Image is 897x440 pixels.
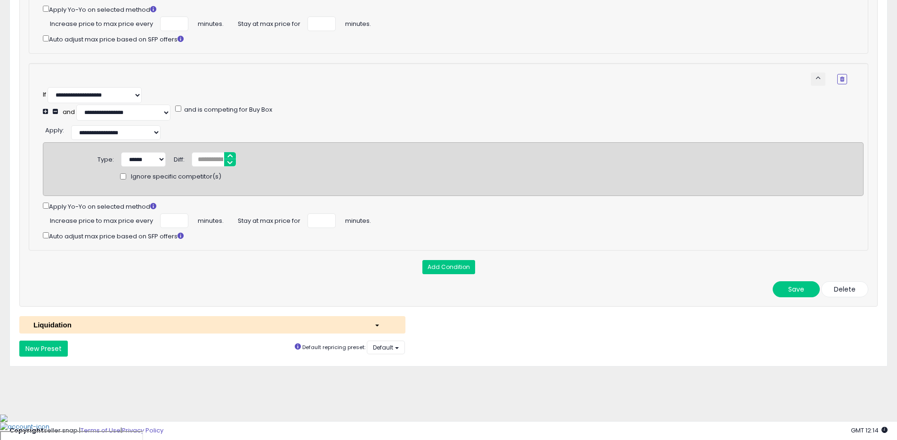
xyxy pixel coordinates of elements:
[238,213,300,226] span: Stay at max price for
[43,33,864,44] div: Auto adjust max price based on SFP offers
[238,16,300,29] span: Stay at max price for
[773,281,820,297] button: Save
[367,341,405,354] button: Default
[45,126,63,135] span: Apply
[345,16,371,29] span: minutes.
[26,320,367,330] div: Liquidation
[43,201,864,212] div: Apply Yo-Yo on selected method
[840,76,844,82] i: Remove Condition
[45,123,64,135] div: :
[19,316,405,334] button: Liquidation
[373,343,393,351] span: Default
[183,105,272,114] span: and is competing for Buy Box
[814,73,823,82] span: keyboard_arrow_up
[198,16,224,29] span: minutes.
[345,213,371,226] span: minutes.
[821,281,868,297] button: Delete
[811,73,825,86] button: keyboard_arrow_up
[302,343,365,351] small: Default repricing preset:
[174,152,185,164] div: Diff:
[131,172,221,181] span: Ignore specific competitor(s)
[19,341,68,357] button: New Preset
[50,16,153,29] span: Increase price to max price every
[43,4,864,15] div: Apply Yo-Yo on selected method
[422,260,475,274] button: Add Condition
[97,152,114,164] div: Type:
[43,230,864,241] div: Auto adjust max price based on SFP offers
[50,213,153,226] span: Increase price to max price every
[198,213,224,226] span: minutes.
